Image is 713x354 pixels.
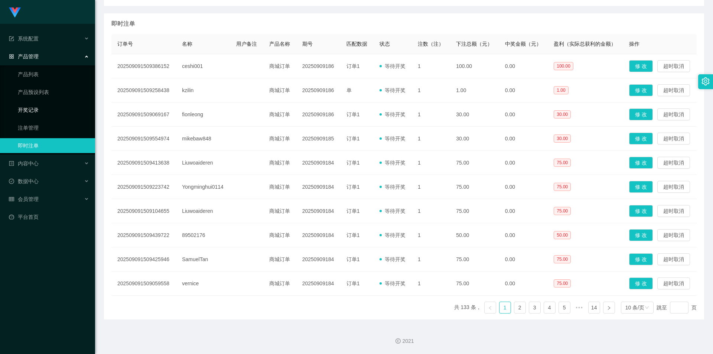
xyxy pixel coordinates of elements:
[176,272,230,296] td: vernice
[607,306,611,310] i: 图标: right
[111,19,135,28] span: 即时注单
[236,41,257,47] span: 用户备注
[499,103,548,127] td: 0.00
[629,205,653,217] button: 修 改
[454,302,481,314] li: 共 133 条，
[499,272,548,296] td: 0.00
[499,223,548,247] td: 0.00
[296,247,341,272] td: 20250909184
[176,78,230,103] td: kzilin
[296,103,341,127] td: 20250909186
[9,178,39,184] span: 数据中心
[176,175,230,199] td: Yongminghui0114
[412,78,450,103] td: 1
[346,63,360,69] span: 订单1
[573,302,585,314] li: 向后 5 页
[380,256,406,262] span: 等待开奖
[625,302,644,313] div: 10 条/页
[657,84,690,96] button: 超时取消
[488,306,492,310] i: 图标: left
[412,103,450,127] td: 1
[111,175,176,199] td: 202509091509223742
[554,183,571,191] span: 75.00
[629,60,653,72] button: 修 改
[573,302,585,314] span: •••
[263,199,296,223] td: 商城订单
[499,54,548,78] td: 0.00
[176,151,230,175] td: Liuwoaideren
[346,184,360,190] span: 订单1
[111,272,176,296] td: 202509091509059558
[412,199,450,223] td: 1
[176,199,230,223] td: Liuwoaideren
[18,120,89,135] a: 注单管理
[412,247,450,272] td: 1
[657,133,690,144] button: 超时取消
[554,279,571,288] span: 75.00
[9,210,89,224] a: 图标: dashboard平台首页
[554,110,571,118] span: 30.00
[111,151,176,175] td: 202509091509413638
[296,54,341,78] td: 20250909186
[450,151,499,175] td: 75.00
[18,85,89,100] a: 产品预设列表
[544,302,555,313] a: 4
[554,41,616,47] span: 盈利（实际总获利的金额）
[302,41,313,47] span: 期号
[380,280,406,286] span: 等待开奖
[514,302,526,314] li: 2
[629,157,653,169] button: 修 改
[554,86,568,94] span: 1.00
[499,199,548,223] td: 0.00
[9,160,39,166] span: 内容中心
[296,199,341,223] td: 20250909184
[450,175,499,199] td: 75.00
[182,41,192,47] span: 名称
[346,111,360,117] span: 订单1
[450,199,499,223] td: 75.00
[263,78,296,103] td: 商城订单
[111,103,176,127] td: 202509091509069167
[296,272,341,296] td: 20250909184
[111,54,176,78] td: 202509091509386152
[176,103,230,127] td: fionleong
[263,54,296,78] td: 商城订单
[380,63,406,69] span: 等待开奖
[263,103,296,127] td: 商城订单
[559,302,570,314] li: 5
[657,157,690,169] button: 超时取消
[111,78,176,103] td: 202509091509258438
[263,223,296,247] td: 商城订单
[554,207,571,215] span: 75.00
[657,253,690,265] button: 超时取消
[514,302,525,313] a: 2
[418,41,444,47] span: 注数（注）
[395,338,401,344] i: 图标: copyright
[589,302,600,313] a: 14
[111,247,176,272] td: 202509091509425946
[629,181,653,193] button: 修 改
[117,41,133,47] span: 订单号
[9,179,14,184] i: 图标: check-circle-o
[176,54,230,78] td: ceshi001
[629,133,653,144] button: 修 改
[176,247,230,272] td: SamuelTan
[554,255,571,263] span: 75.00
[657,205,690,217] button: 超时取消
[544,302,556,314] li: 4
[603,302,615,314] li: 下一页
[701,77,710,85] i: 图标: setting
[657,108,690,120] button: 超时取消
[9,196,39,202] span: 会员管理
[499,151,548,175] td: 0.00
[629,277,653,289] button: 修 改
[111,127,176,151] td: 202509091509554974
[450,247,499,272] td: 75.00
[554,62,573,70] span: 100.00
[412,223,450,247] td: 1
[499,127,548,151] td: 0.00
[499,302,511,314] li: 1
[412,175,450,199] td: 1
[380,184,406,190] span: 等待开奖
[380,111,406,117] span: 等待开奖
